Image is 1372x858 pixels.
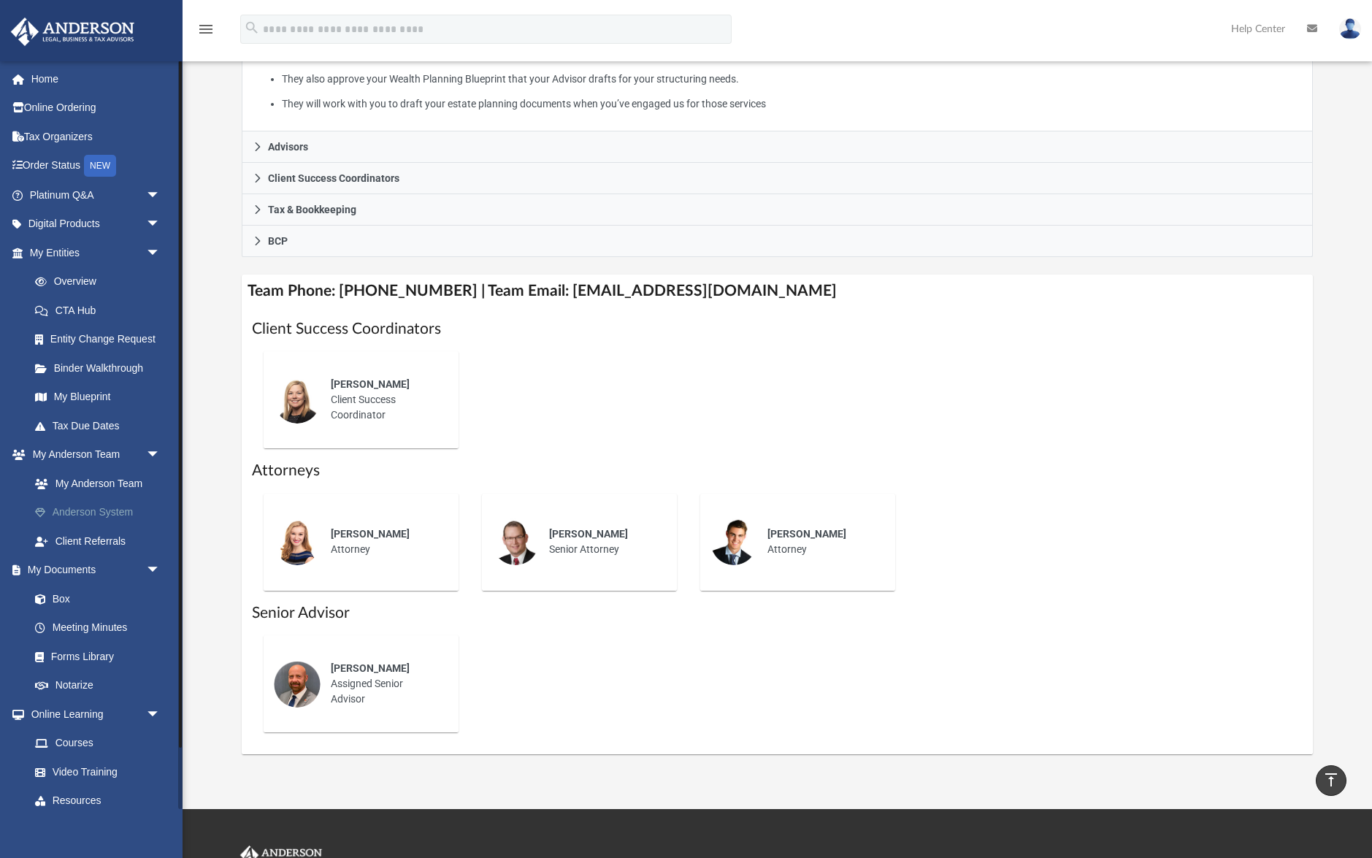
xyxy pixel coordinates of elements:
[242,131,1312,163] a: Advisors
[146,700,175,729] span: arrow_drop_down
[197,20,215,38] i: menu
[274,518,321,565] img: thumbnail
[10,440,183,470] a: My Anderson Teamarrow_drop_down
[20,296,183,325] a: CTA Hub
[757,516,885,567] div: Attorney
[20,584,168,613] a: Box
[84,155,116,177] div: NEW
[20,613,175,643] a: Meeting Minutes
[146,556,175,586] span: arrow_drop_down
[20,353,183,383] a: Binder Walkthrough
[274,377,321,424] img: thumbnail
[274,661,321,708] img: thumbnail
[20,757,168,786] a: Video Training
[20,267,183,296] a: Overview
[10,210,183,239] a: Digital Productsarrow_drop_down
[10,122,183,151] a: Tax Organizers
[331,378,410,390] span: [PERSON_NAME]
[242,226,1312,257] a: BCP
[197,28,215,38] a: menu
[268,173,399,183] span: Client Success Coordinators
[146,238,175,268] span: arrow_drop_down
[242,163,1312,194] a: Client Success Coordinators
[20,671,175,700] a: Notarize
[20,642,168,671] a: Forms Library
[10,556,175,585] a: My Documentsarrow_drop_down
[321,651,448,717] div: Assigned Senior Advisor
[1316,765,1346,796] a: vertical_align_top
[282,95,1302,113] li: They will work with you to draft your estate planning documents when you’ve engaged us for those ...
[1322,771,1340,789] i: vertical_align_top
[282,70,1302,88] li: They also approve your Wealth Planning Blueprint that your Advisor drafts for your structuring ne...
[244,20,260,36] i: search
[268,204,356,215] span: Tax & Bookkeeping
[7,18,139,46] img: Anderson Advisors Platinum Portal
[268,236,288,246] span: BCP
[10,238,183,267] a: My Entitiesarrow_drop_down
[252,460,1302,481] h1: Attorneys
[10,700,175,729] a: Online Learningarrow_drop_down
[252,602,1302,624] h1: Senior Advisor
[146,440,175,470] span: arrow_drop_down
[321,367,448,433] div: Client Success Coordinator
[20,383,175,412] a: My Blueprint
[20,526,183,556] a: Client Referrals
[20,469,175,498] a: My Anderson Team
[20,325,183,354] a: Entity Change Request
[20,411,183,440] a: Tax Due Dates
[242,194,1312,226] a: Tax & Bookkeeping
[20,786,175,816] a: Resources
[242,275,1312,307] h4: Team Phone: [PHONE_NUMBER] | Team Email: [EMAIL_ADDRESS][DOMAIN_NAME]
[710,518,757,565] img: thumbnail
[146,180,175,210] span: arrow_drop_down
[767,528,846,540] span: [PERSON_NAME]
[10,151,183,181] a: Order StatusNEW
[10,93,183,123] a: Online Ordering
[331,662,410,674] span: [PERSON_NAME]
[10,180,183,210] a: Platinum Q&Aarrow_drop_down
[331,528,410,540] span: [PERSON_NAME]
[268,142,308,152] span: Advisors
[20,729,175,758] a: Courses
[1339,18,1361,39] img: User Pic
[252,318,1302,340] h1: Client Success Coordinators
[10,64,183,93] a: Home
[539,516,667,567] div: Senior Attorney
[146,210,175,240] span: arrow_drop_down
[549,528,628,540] span: [PERSON_NAME]
[321,516,448,567] div: Attorney
[20,498,183,527] a: Anderson System
[492,518,539,565] img: thumbnail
